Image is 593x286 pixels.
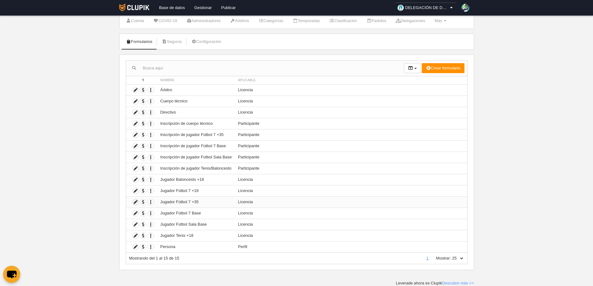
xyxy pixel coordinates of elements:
td: Árbitro [157,84,235,96]
td: Jugador Fútbol Sala Base [157,219,235,230]
td: Inscripción de jugador Fútbol 7 +35 [157,129,235,140]
td: Licencia [235,107,467,118]
td: Jugador Fútbol 7 +18 [157,185,235,196]
a: 1 [425,256,430,260]
input: Busca aquí [126,63,404,73]
div: Leverade ahora es Clupik [396,280,474,286]
td: Inscripción de cuerpo técnico [157,118,235,129]
button: chat-button [3,266,20,283]
td: Cuerpo técnico [157,96,235,107]
td: Participante [235,163,467,174]
a: Configuración [188,37,224,46]
button: Crear formulario [422,63,464,73]
img: OaW5YbJxXZzo.30x30.jpg [398,5,404,11]
td: Participante [235,152,467,163]
a: Seguros [158,37,185,46]
td: Jugador Fútbol 7 +35 [157,196,235,208]
td: Jugador Tenis +18 [157,230,235,241]
span: Nombre [160,78,175,82]
a: DELEGACIÓN DE DEPORTES AYUNTAMIENTO DE [GEOGRAPHIC_DATA] [395,2,457,13]
td: Licencia [235,208,467,219]
td: Jugador Fútbol 7 Base [157,208,235,219]
a: Más [431,16,450,26]
td: Jugador Baloncesto +18 [157,174,235,185]
a: Delegaciones [392,16,429,26]
img: Clupik [119,4,149,11]
td: Licencia [235,96,467,107]
td: Licencia [235,84,467,96]
td: Participante [235,140,467,152]
a: COVID-19 [150,16,181,26]
a: Formularios [123,37,156,46]
img: 78ZWLbJKXIvUIDVCcvBskCy1.30x30.jpg [461,4,469,12]
span: Mostrando del 1 al 15 de 15 [129,256,179,260]
a: Árbitros [227,16,252,26]
a: Clasificación [326,16,360,26]
a: Cuenta [123,16,148,26]
td: Licencia [235,174,467,185]
td: Licencia [235,219,467,230]
td: Licencia [235,196,467,208]
span: Aplicable [238,78,256,82]
a: Temporadas [289,16,323,26]
td: Inscripción de jugador Fútbol 7 Base [157,140,235,152]
td: Inscripción de jugador Tenis/Baloncesto [157,163,235,174]
span: DELEGACIÓN DE DEPORTES AYUNTAMIENTO DE [GEOGRAPHIC_DATA] [405,5,449,11]
td: Licencia [235,230,467,241]
td: Participante [235,129,467,140]
a: Administradores [183,16,224,26]
td: Persona [157,241,235,252]
td: Inscripción de jugador Fútbol Sala Base [157,152,235,163]
a: Descubre más >> [442,281,474,285]
a: Partidos [363,16,390,26]
td: Perfil [235,241,467,252]
td: Participante [235,118,467,129]
label: Mostrar: [430,256,451,261]
span: Más [435,18,442,23]
td: Licencia [235,185,467,196]
td: Directivo [157,107,235,118]
a: Categorías [255,16,287,26]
